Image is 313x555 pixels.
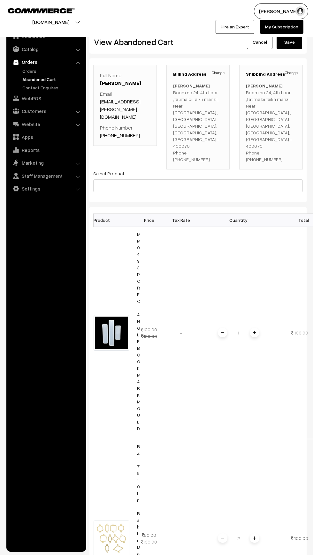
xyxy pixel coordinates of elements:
[8,170,84,182] a: Staff Management
[8,6,64,14] a: COMMMERCE
[260,20,303,34] a: My Subscription
[173,83,210,88] b: [PERSON_NAME]
[285,70,298,76] a: Change
[100,80,141,86] a: [PERSON_NAME]
[216,20,254,34] a: Hire an Expert
[8,93,84,104] a: WebPOS
[8,43,84,55] a: Catalog
[246,82,296,163] p: Room no 24, 4th floor ,fatima bi faikh manzil, Near [GEOGRAPHIC_DATA] ,[GEOGRAPHIC_DATA] [GEOGRAP...
[94,37,193,47] h2: View Abandoned Cart
[8,183,84,194] a: Settings
[8,8,75,13] img: COMMMERCE
[10,14,92,30] button: [DOMAIN_NAME]
[100,132,140,139] a: [PHONE_NUMBER]
[180,330,182,335] span: -
[165,214,197,227] th: Tax Rate
[221,536,224,540] img: minus
[21,84,84,91] a: Contact Enquires
[212,70,225,76] a: Change
[246,83,283,88] b: [PERSON_NAME]
[133,227,165,439] td: 100.00
[137,231,141,431] a: MM049 3PC RECTANGLE BOOKMARK MOULD
[280,214,312,227] th: Total
[21,68,84,74] a: Orders
[277,35,302,49] button: Save
[8,157,84,169] a: Marketing
[295,6,305,16] img: user
[254,3,308,19] button: [PERSON_NAME]…
[8,118,84,130] a: Website
[197,214,280,227] th: Quantity
[180,536,182,541] span: -
[253,536,256,540] img: plusI
[8,56,84,68] a: Orders
[294,536,308,541] span: 100.00
[8,131,84,143] a: Apps
[94,315,129,351] img: 1701255719880-612853062.png
[246,71,296,77] h3: Shipping Address
[133,214,165,227] th: Price
[21,76,84,83] a: Abandoned Cart
[100,98,141,120] a: [EMAIL_ADDRESS][PERSON_NAME][DOMAIN_NAME]
[93,170,124,177] label: Select Product
[100,90,150,121] p: Email
[221,331,224,334] img: minus
[253,331,256,334] img: plusI
[8,144,84,156] a: Reports
[100,71,150,87] p: Full Name
[141,334,157,339] strike: 130.00
[100,124,150,139] p: Phone Number
[94,214,133,227] th: Product
[173,82,223,163] p: Room no 24, 4th floor ,fatima bi faikh manzil, Near [GEOGRAPHIC_DATA] ,[GEOGRAPHIC_DATA] [GEOGRAP...
[8,105,84,117] a: Customers
[173,71,223,77] h3: Billing Address
[141,539,157,544] strike: 100.00
[247,35,272,49] a: Cancel
[294,330,308,335] span: 100.00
